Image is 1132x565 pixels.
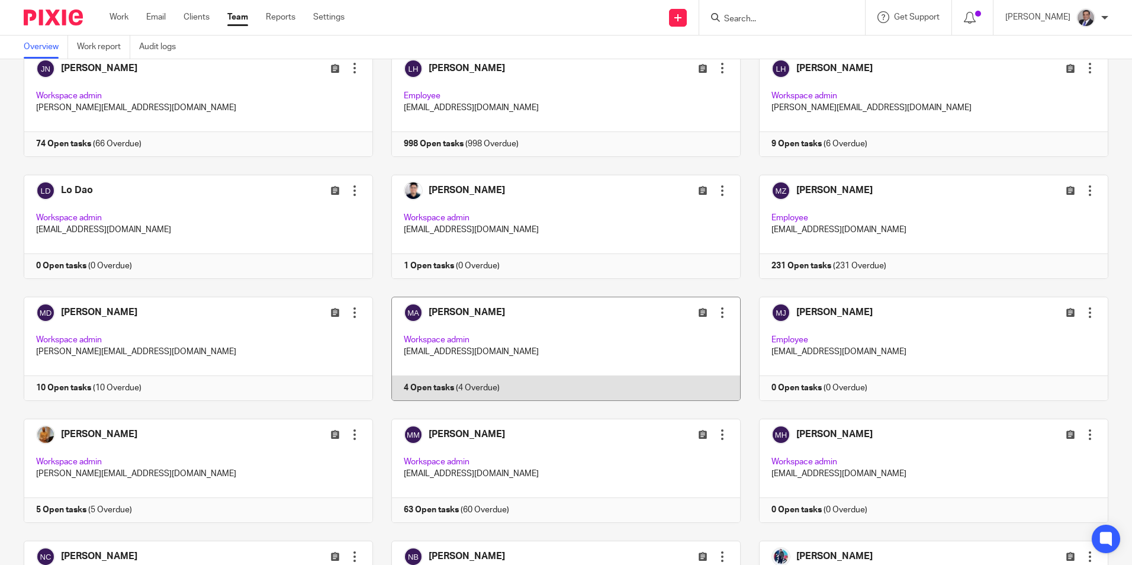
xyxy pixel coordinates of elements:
[227,11,248,23] a: Team
[24,9,83,25] img: Pixie
[77,36,130,59] a: Work report
[139,36,185,59] a: Audit logs
[723,14,829,25] input: Search
[146,11,166,23] a: Email
[24,36,68,59] a: Overview
[1076,8,1095,27] img: thumbnail_IMG_0720.jpg
[894,13,940,21] span: Get Support
[313,11,345,23] a: Settings
[110,11,128,23] a: Work
[266,11,295,23] a: Reports
[1005,11,1070,23] p: [PERSON_NAME]
[184,11,210,23] a: Clients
